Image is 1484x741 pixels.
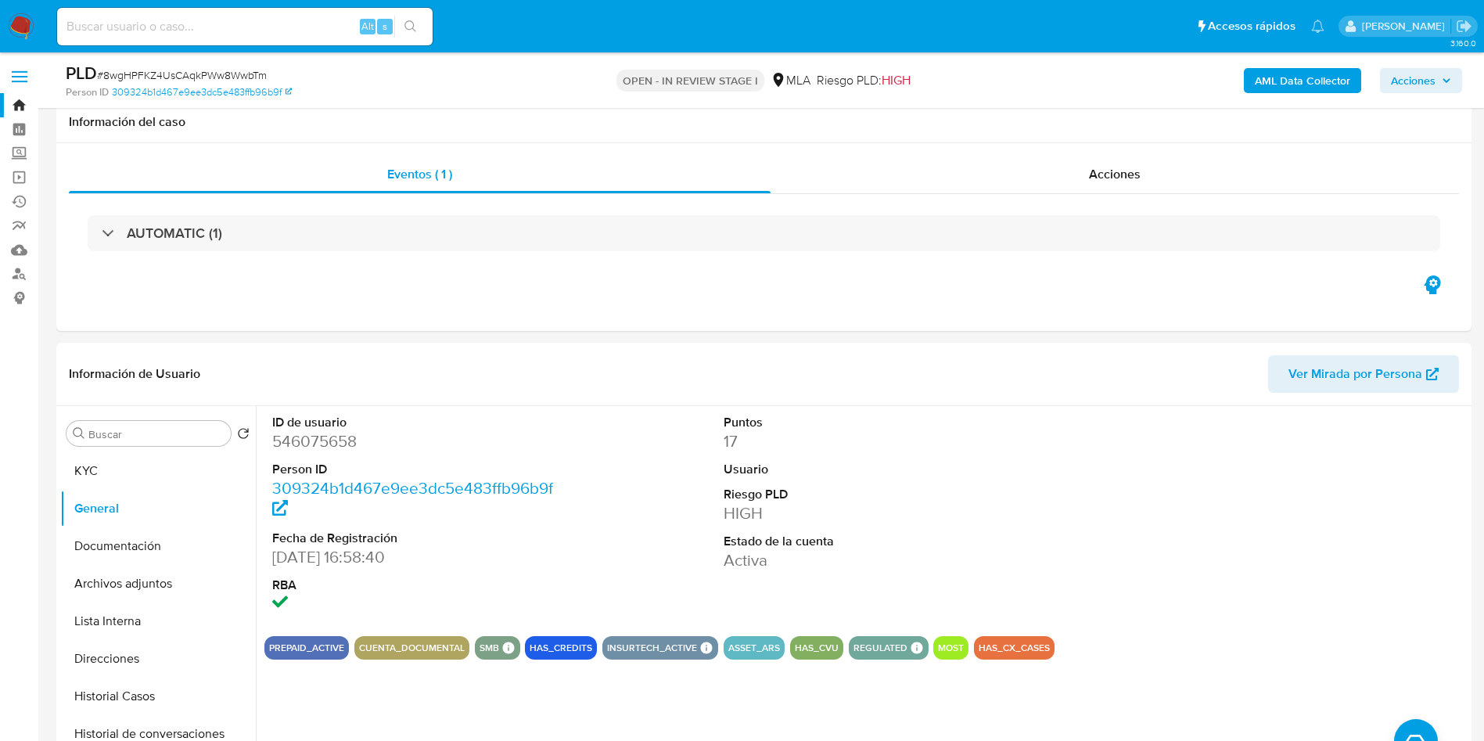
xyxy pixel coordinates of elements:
[1255,68,1350,93] b: AML Data Collector
[383,19,387,34] span: s
[771,72,810,89] div: MLA
[1391,68,1435,93] span: Acciones
[1456,18,1472,34] a: Salir
[724,533,1009,550] dt: Estado de la cuenta
[1380,68,1462,93] button: Acciones
[57,16,433,37] input: Buscar usuario o caso...
[237,427,250,444] button: Volver al orden por defecto
[60,640,256,678] button: Direcciones
[66,60,97,85] b: PLD
[66,85,109,99] b: Person ID
[724,430,1009,452] dd: 17
[724,502,1009,524] dd: HIGH
[394,16,426,38] button: search-icon
[272,414,558,431] dt: ID de usuario
[724,486,1009,503] dt: Riesgo PLD
[69,366,200,382] h1: Información de Usuario
[361,19,374,34] span: Alt
[69,114,1459,130] h1: Información del caso
[817,72,911,89] span: Riesgo PLD:
[1288,355,1422,393] span: Ver Mirada por Persona
[127,225,222,242] h3: AUTOMATIC (1)
[616,70,764,92] p: OPEN - IN REVIEW STAGE I
[1268,355,1459,393] button: Ver Mirada por Persona
[387,165,452,183] span: Eventos ( 1 )
[97,67,267,83] span: # 8wgHPFKZ4UsCAqkPWw8WwbTm
[73,427,85,440] button: Buscar
[1244,68,1361,93] button: AML Data Collector
[60,678,256,715] button: Historial Casos
[1362,19,1450,34] p: valeria.duch@mercadolibre.com
[60,452,256,490] button: KYC
[1089,165,1141,183] span: Acciones
[88,215,1440,251] div: AUTOMATIC (1)
[88,427,225,441] input: Buscar
[272,546,558,568] dd: [DATE] 16:58:40
[272,430,558,452] dd: 546075658
[724,549,1009,571] dd: Activa
[60,603,256,640] button: Lista Interna
[60,565,256,603] button: Archivos adjuntos
[724,414,1009,431] dt: Puntos
[724,461,1009,478] dt: Usuario
[882,71,911,89] span: HIGH
[272,477,553,521] a: 309324b1d467e9ee3dc5e483ffb96b9f
[1208,18,1295,34] span: Accesos rápidos
[60,527,256,565] button: Documentación
[272,530,558,547] dt: Fecha de Registración
[60,490,256,527] button: General
[272,577,558,594] dt: RBA
[112,85,292,99] a: 309324b1d467e9ee3dc5e483ffb96b9f
[272,461,558,478] dt: Person ID
[1311,20,1324,33] a: Notificaciones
